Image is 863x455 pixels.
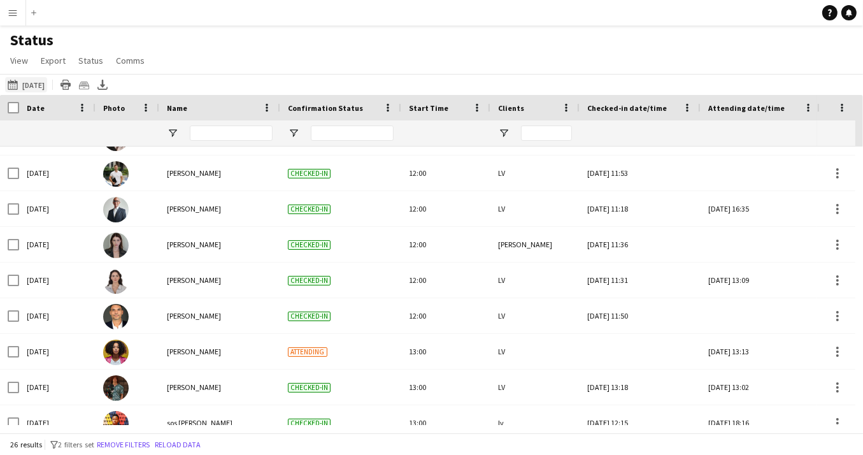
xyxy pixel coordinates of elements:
a: Status [73,52,108,69]
app-action-btn: Crew files as ZIP [76,77,92,92]
div: [DATE] [19,334,96,369]
span: View [10,55,28,66]
div: [DATE] [19,227,96,262]
div: 12:00 [401,263,490,298]
a: View [5,52,33,69]
a: Comms [111,52,150,69]
div: [PERSON_NAME] [490,227,580,262]
span: 2 filters set [58,440,94,449]
div: [DATE] 13:09 [708,263,814,298]
div: [DATE] 12:15 [587,405,693,440]
div: 12:00 [401,191,490,226]
div: [DATE] 11:18 [587,191,693,226]
button: Remove filters [94,438,152,452]
span: Checked-in [288,312,331,321]
div: 13:00 [401,405,490,440]
div: [DATE] [19,263,96,298]
span: [PERSON_NAME] [167,382,221,392]
span: Confirmation Status [288,103,363,113]
div: [DATE] 11:53 [587,155,693,191]
app-action-btn: Export XLSX [95,77,110,92]
div: [DATE] [19,155,96,191]
div: [DATE] 11:50 [587,298,693,333]
input: Clients Filter Input [521,126,572,141]
span: [PERSON_NAME] [167,168,221,178]
span: [PERSON_NAME] [167,275,221,285]
div: 12:00 [401,298,490,333]
span: Checked-in [288,419,331,428]
span: [PERSON_NAME] [167,347,221,356]
span: Checked-in [288,169,331,178]
div: [DATE] 13:02 [708,370,814,405]
img: Victoria Karzhounik [103,233,129,258]
img: Fadi Makki [103,304,129,329]
span: Comms [116,55,145,66]
button: Open Filter Menu [288,127,299,139]
img: OSAMA BURR [103,197,129,222]
span: [PERSON_NAME] [167,204,221,213]
div: 13:00 [401,370,490,405]
div: LV [490,263,580,298]
span: Attending [288,347,327,357]
span: [PERSON_NAME] [167,240,221,249]
a: Export [36,52,71,69]
span: Status [78,55,103,66]
div: [DATE] 13:18 [587,370,693,405]
span: Photo [103,103,125,113]
button: [DATE] [5,77,47,92]
div: [DATE] [19,298,96,333]
div: [DATE] 18:16 [708,405,814,440]
span: Checked-in [288,276,331,285]
div: [DATE] 13:13 [708,334,814,369]
div: LV [490,155,580,191]
img: Hiba Rguigue [103,268,129,294]
div: LV [490,191,580,226]
div: LV [490,370,580,405]
img: Bojan Barisic [103,161,129,187]
img: sos peter John [103,411,129,437]
span: Export [41,55,66,66]
span: Date [27,103,45,113]
span: Start Time [409,103,448,113]
div: [DATE] [19,191,96,226]
span: sos [PERSON_NAME] [167,418,232,428]
span: Clients [498,103,524,113]
div: [DATE] 16:35 [708,191,814,226]
span: Name [167,103,187,113]
div: lv [490,405,580,440]
div: [DATE] [19,370,96,405]
div: LV [490,334,580,369]
input: Confirmation Status Filter Input [311,126,394,141]
div: LV [490,298,580,333]
img: Malik Boucekkine [103,375,129,401]
app-action-btn: Print [58,77,73,92]
input: Name Filter Input [190,126,273,141]
div: 13:00 [401,334,490,369]
button: Open Filter Menu [498,127,510,139]
span: [PERSON_NAME] [167,311,221,321]
div: [DATE] 11:31 [587,263,693,298]
span: Checked-in [288,240,331,250]
span: Checked-in date/time [587,103,667,113]
img: Negeset Gebremicael [103,340,129,365]
div: [DATE] 11:36 [587,227,693,262]
span: Attending date/time [708,103,785,113]
button: Reload data [152,438,203,452]
span: Checked-in [288,383,331,393]
div: 12:00 [401,227,490,262]
span: Checked-in [288,205,331,214]
div: 12:00 [401,155,490,191]
button: Open Filter Menu [167,127,178,139]
div: [DATE] [19,405,96,440]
